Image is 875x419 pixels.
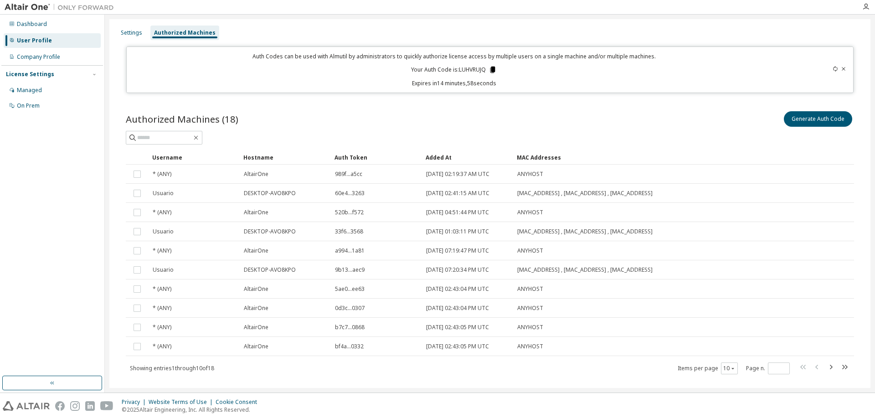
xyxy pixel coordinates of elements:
[17,53,60,61] div: Company Profile
[517,247,543,254] span: ANYHOST
[746,362,790,374] span: Page n.
[244,247,268,254] span: AltairOne
[335,266,365,274] span: 9b13...aec9
[426,305,489,312] span: [DATE] 02:43:04 PM UTC
[122,406,262,414] p: © 2025 Altair Engineering, Inc. All Rights Reserved.
[132,79,777,87] p: Expires in 14 minutes, 58 seconds
[85,401,95,411] img: linkedin.svg
[100,401,113,411] img: youtube.svg
[153,228,174,235] span: Usuario
[244,324,268,331] span: AltairOne
[153,247,171,254] span: * (ANY)
[6,71,54,78] div: License Settings
[244,171,268,178] span: AltairOne
[153,209,171,216] span: * (ANY)
[426,228,489,235] span: [DATE] 01:03:11 PM UTC
[723,365,736,372] button: 10
[5,3,118,12] img: Altair One
[122,398,149,406] div: Privacy
[153,190,174,197] span: Usuario
[130,364,214,372] span: Showing entries 1 through 10 of 18
[426,171,489,178] span: [DATE] 02:19:37 AM UTC
[426,150,510,165] div: Added At
[335,247,365,254] span: a994...1a81
[70,401,80,411] img: instagram.svg
[244,190,296,197] span: DESKTOP-AVO8KPO
[426,324,489,331] span: [DATE] 02:43:05 PM UTC
[243,150,327,165] div: Hostname
[3,401,50,411] img: altair_logo.svg
[153,266,174,274] span: Usuario
[517,305,543,312] span: ANYHOST
[517,190,653,197] span: [MAC_ADDRESS] , [MAC_ADDRESS] , [MAC_ADDRESS]
[244,305,268,312] span: AltairOne
[153,305,171,312] span: * (ANY)
[678,362,738,374] span: Items per page
[335,209,364,216] span: 520b...f572
[17,102,40,109] div: On Prem
[153,343,171,350] span: * (ANY)
[335,305,365,312] span: 0d3c...0307
[426,190,489,197] span: [DATE] 02:41:15 AM UTC
[132,52,777,60] p: Auth Codes can be used with Almutil by administrators to quickly authorize license access by mult...
[153,285,171,293] span: * (ANY)
[335,150,418,165] div: Auth Token
[126,113,238,125] span: Authorized Machines (18)
[121,29,142,36] div: Settings
[335,343,364,350] span: bf4a...0332
[244,285,268,293] span: AltairOne
[517,150,757,165] div: MAC Addresses
[55,401,65,411] img: facebook.svg
[426,285,489,293] span: [DATE] 02:43:04 PM UTC
[517,343,543,350] span: ANYHOST
[17,87,42,94] div: Managed
[784,111,852,127] button: Generate Auth Code
[411,66,497,74] p: Your Auth Code is: LUHVRUJQ
[517,171,543,178] span: ANYHOST
[154,29,216,36] div: Authorized Machines
[149,398,216,406] div: Website Terms of Use
[335,285,365,293] span: 5ae0...ee63
[517,285,543,293] span: ANYHOST
[153,171,171,178] span: * (ANY)
[153,324,171,331] span: * (ANY)
[426,343,489,350] span: [DATE] 02:43:05 PM UTC
[335,228,363,235] span: 33f6...3568
[517,209,543,216] span: ANYHOST
[517,266,653,274] span: [MAC_ADDRESS] , [MAC_ADDRESS] , [MAC_ADDRESS]
[244,228,296,235] span: DESKTOP-AVO8KPO
[335,171,362,178] span: 989f...a5cc
[152,150,236,165] div: Username
[244,343,268,350] span: AltairOne
[517,228,653,235] span: [MAC_ADDRESS] , [MAC_ADDRESS] , [MAC_ADDRESS]
[216,398,262,406] div: Cookie Consent
[426,209,489,216] span: [DATE] 04:51:44 PM UTC
[17,21,47,28] div: Dashboard
[244,266,296,274] span: DESKTOP-AVO8KPO
[17,37,52,44] div: User Profile
[335,324,365,331] span: b7c7...0868
[426,266,489,274] span: [DATE] 07:20:34 PM UTC
[426,247,489,254] span: [DATE] 07:19:47 PM UTC
[517,324,543,331] span: ANYHOST
[244,209,268,216] span: AltairOne
[335,190,365,197] span: 60e4...3263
